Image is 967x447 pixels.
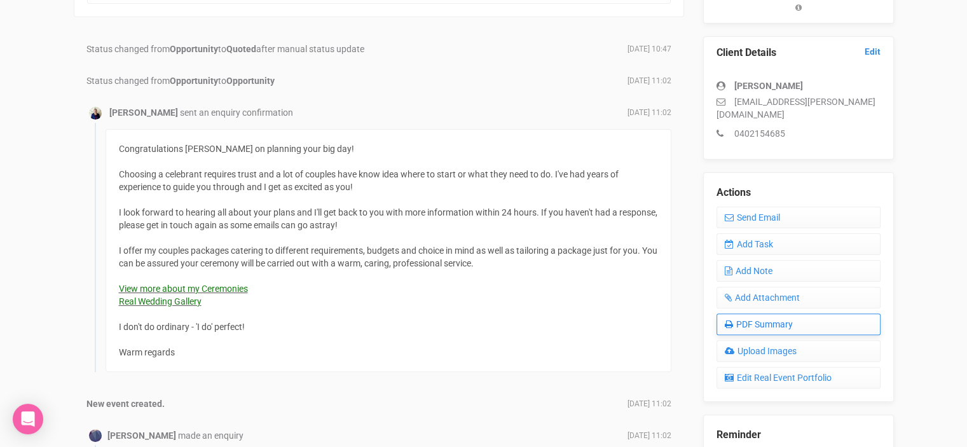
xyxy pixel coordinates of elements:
span: sent an enquiry confirmation [180,107,293,118]
span: [DATE] 10:47 [628,44,671,55]
p: 0402154685 [717,127,881,140]
a: Add Attachment [717,287,881,308]
span: [DATE] 11:02 [628,399,671,409]
strong: [PERSON_NAME] [107,430,176,441]
legend: Reminder [717,428,881,443]
legend: Client Details [717,46,881,60]
a: Add Note [717,260,881,282]
a: View more about my Ceremonies [119,284,248,294]
strong: New event created. [86,399,165,409]
span: [DATE] 11:02 [628,76,671,86]
a: Real Wedding Gallery [119,296,202,306]
a: PDF Summary [717,313,881,335]
legend: Actions [717,186,881,200]
strong: [PERSON_NAME] [109,107,178,118]
strong: Quoted [226,44,256,54]
strong: [PERSON_NAME] [734,81,803,91]
strong: Opportunity [170,44,218,54]
div: Open Intercom Messenger [13,404,43,434]
span: Status changed from to [86,76,275,86]
a: Add Task [717,233,881,255]
div: Congratulations [PERSON_NAME] on planning your big day! Choosing a celebrant requires trust and a... [106,129,671,372]
a: Upload Images [717,340,881,362]
span: [DATE] 11:02 [628,430,671,441]
span: made an enquiry [178,430,243,441]
strong: Opportunity [170,76,218,86]
span: Status changed from to after manual status update [86,44,364,54]
a: Edit [865,46,881,58]
img: Profile Image [89,429,102,442]
a: Send Email [717,207,881,228]
p: [EMAIL_ADDRESS][PERSON_NAME][DOMAIN_NAME] [717,95,881,121]
a: Edit Real Event Portfolio [717,367,881,389]
span: [DATE] 11:02 [628,107,671,118]
img: open-uri20200401-4-bba0o7 [89,107,102,120]
strong: Opportunity [226,76,275,86]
